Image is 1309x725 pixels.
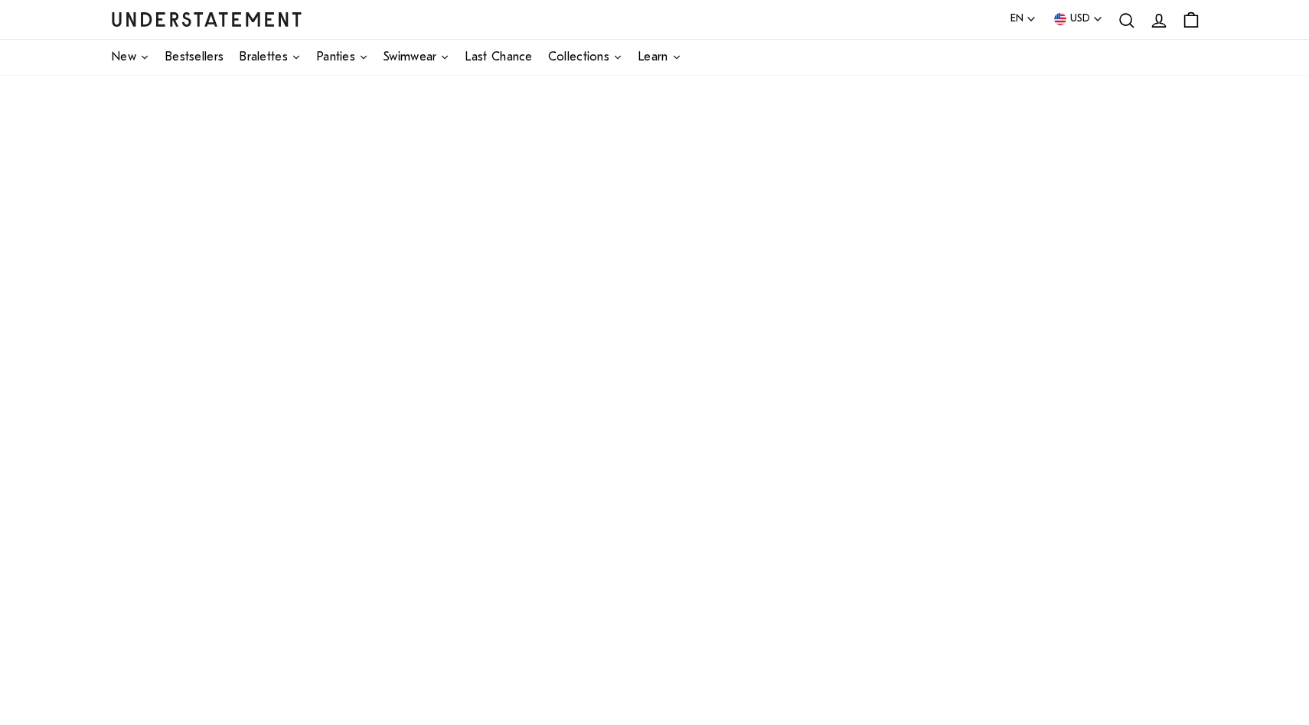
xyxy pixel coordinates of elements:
span: EN [1010,11,1023,28]
span: Learn [638,51,668,64]
a: Last Chance [465,40,532,75]
span: Bestsellers [165,51,224,64]
span: Panties [316,51,355,64]
span: New [111,51,136,64]
a: Panties [316,40,368,75]
button: EN [1010,11,1036,28]
a: New [111,40,149,75]
a: Learn [638,40,681,75]
button: USD [1052,11,1103,28]
span: Collections [548,51,609,64]
a: Understatement Homepage [111,12,302,26]
a: Bestsellers [165,40,224,75]
span: Swimwear [384,51,436,64]
a: Collections [548,40,622,75]
a: Bralettes [239,40,301,75]
span: USD [1070,11,1090,28]
a: Swimwear [384,40,449,75]
span: Bralettes [239,51,288,64]
span: Last Chance [465,51,532,64]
